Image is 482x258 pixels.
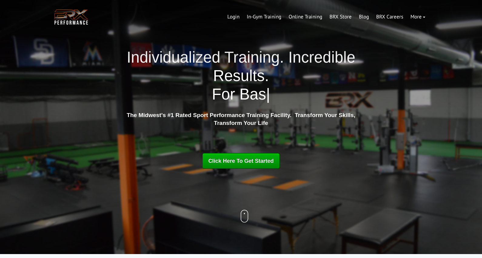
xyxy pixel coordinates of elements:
[285,10,326,24] a: Online Training
[355,10,373,24] a: Blog
[224,10,243,24] a: Login
[266,86,270,103] span: |
[202,153,280,169] a: Click Here To Get Started
[407,10,429,24] a: More
[326,10,355,24] a: BRX Store
[224,10,429,24] div: Navigation Menu
[373,10,407,24] a: BRX Careers
[243,10,285,24] a: In-Gym Training
[208,158,274,164] span: Click Here To Get Started
[127,112,355,126] strong: The Midwest's #1 Rated Sport Performance Training Facility. Transform Your Skills, Transform Your...
[124,48,358,104] h1: Individualized Training. Incredible Results.
[53,8,89,26] img: BRX Transparent Logo-2
[212,86,266,103] span: For Bas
